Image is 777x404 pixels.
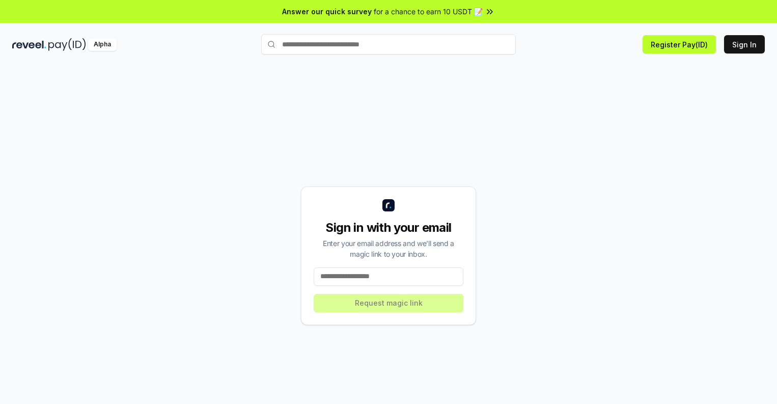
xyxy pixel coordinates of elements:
span: Answer our quick survey [282,6,372,17]
div: Enter your email address and we’ll send a magic link to your inbox. [314,238,463,259]
div: Alpha [88,38,117,51]
div: Sign in with your email [314,220,463,236]
button: Sign In [724,35,765,53]
img: reveel_dark [12,38,46,51]
button: Register Pay(ID) [643,35,716,53]
span: for a chance to earn 10 USDT 📝 [374,6,483,17]
img: logo_small [382,199,395,211]
img: pay_id [48,38,86,51]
